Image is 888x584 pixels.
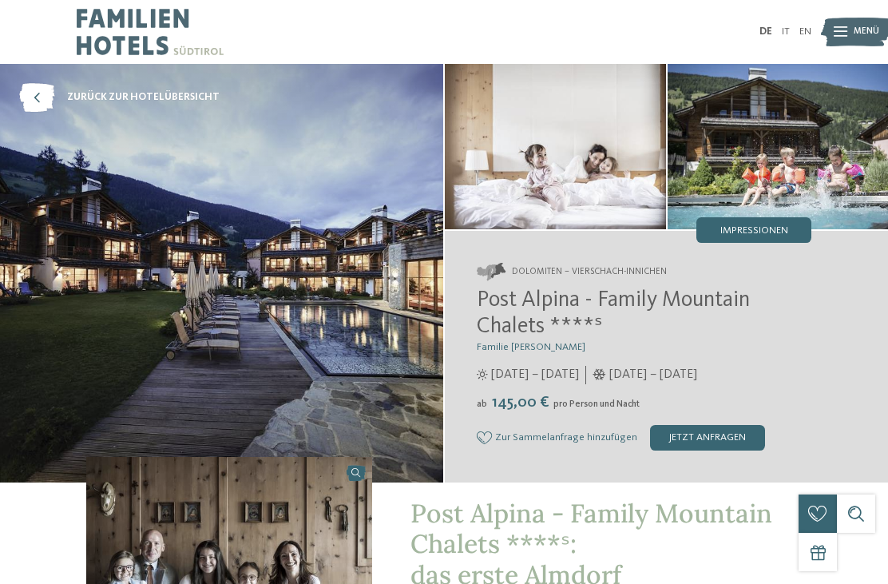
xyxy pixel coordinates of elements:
[477,289,750,339] span: Post Alpina - Family Mountain Chalets ****ˢ
[445,64,666,229] img: Das Familienhotel in Innichen mit Almdorf-Flair
[495,432,637,443] span: Zur Sammelanfrage hinzufügen
[477,369,488,380] i: Öffnungszeiten im Sommer
[489,395,552,411] span: 145,00 €
[782,26,790,37] a: IT
[720,226,788,236] span: Impressionen
[593,369,606,380] i: Öffnungszeiten im Winter
[491,366,579,383] span: [DATE] – [DATE]
[19,83,220,112] a: zurück zur Hotelübersicht
[650,425,765,451] div: jetzt anfragen
[609,366,697,383] span: [DATE] – [DATE]
[854,26,879,38] span: Menü
[759,26,772,37] a: DE
[477,342,585,352] span: Familie [PERSON_NAME]
[553,399,640,409] span: pro Person und Nacht
[512,266,667,279] span: Dolomiten – Vierschach-Innichen
[799,26,811,37] a: EN
[477,399,487,409] span: ab
[67,90,220,105] span: zurück zur Hotelübersicht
